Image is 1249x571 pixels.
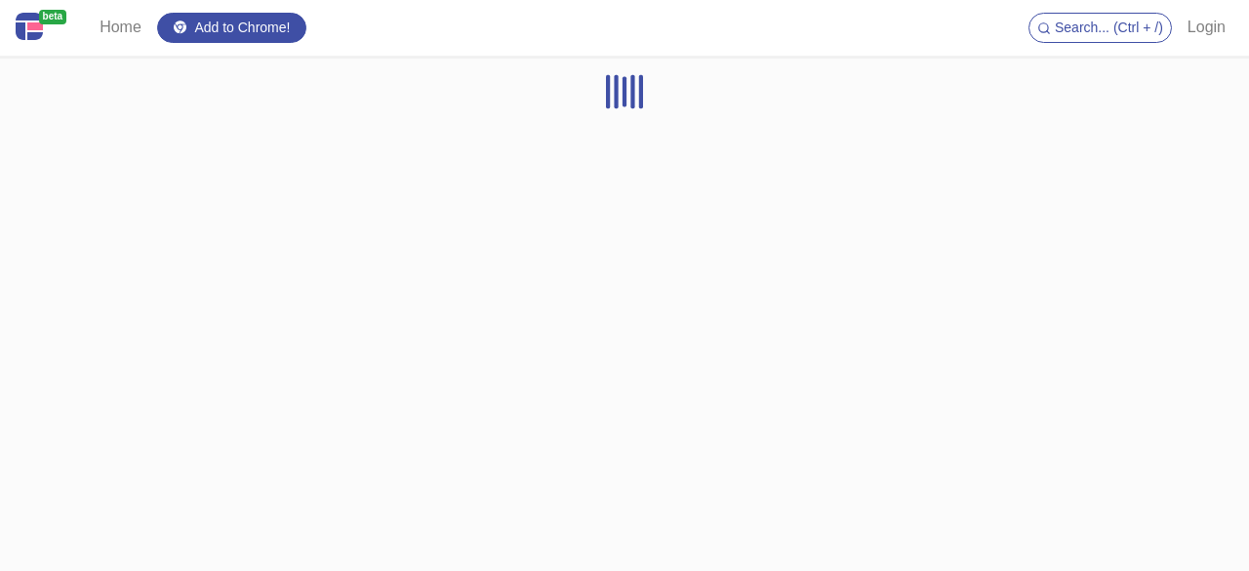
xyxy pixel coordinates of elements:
[157,13,307,43] a: Add to Chrome!
[16,8,76,48] a: beta
[92,8,149,47] a: Home
[39,10,67,24] span: beta
[606,72,644,111] img: Loading
[1180,8,1233,47] a: Login
[1028,13,1172,43] button: Search... (Ctrl + /)
[1055,20,1163,35] span: Search... (Ctrl + /)
[16,13,43,40] img: Centroly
